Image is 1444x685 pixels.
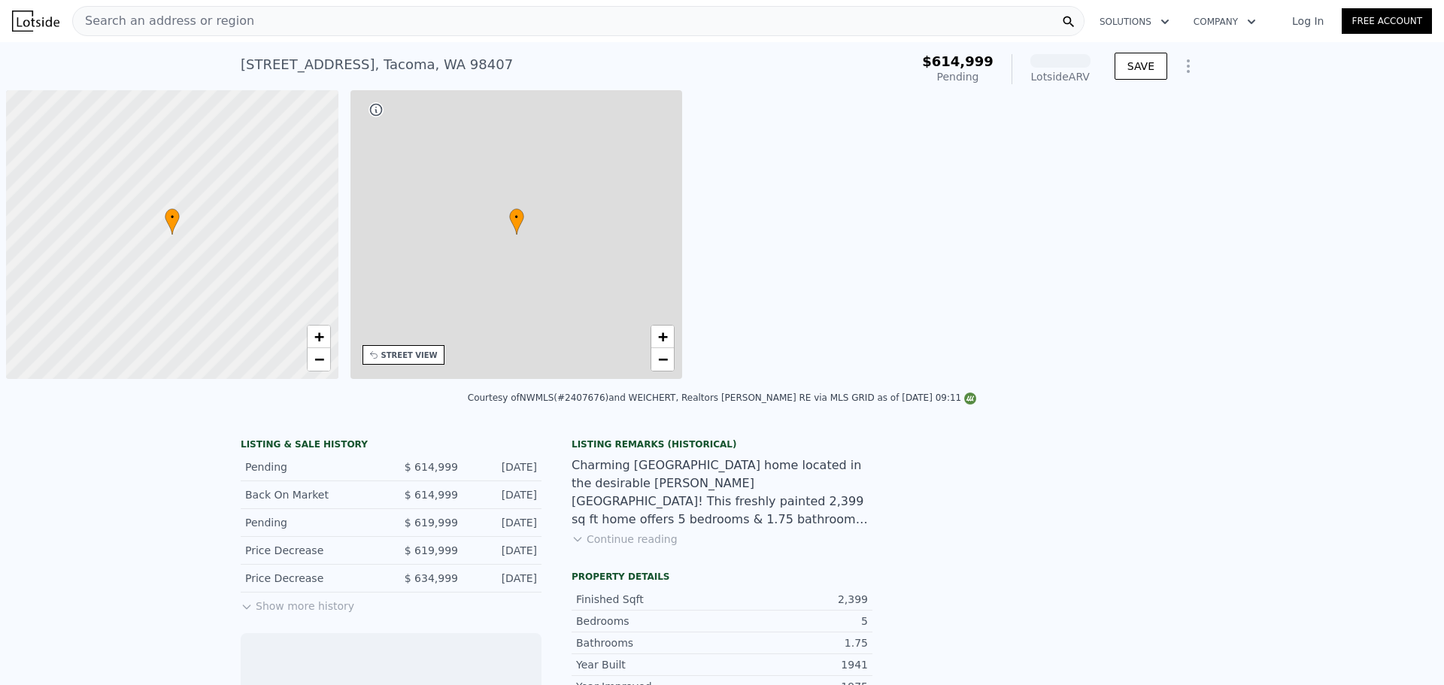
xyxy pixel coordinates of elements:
div: Bedrooms [576,614,722,629]
button: Show more history [241,593,354,614]
span: $ 634,999 [405,572,458,584]
div: Property details [572,571,872,583]
span: • [165,211,180,224]
span: + [658,327,668,346]
button: Company [1182,8,1268,35]
button: SAVE [1115,53,1167,80]
div: Price Decrease [245,571,379,586]
div: Back On Market [245,487,379,502]
a: Zoom in [651,326,674,348]
div: • [509,208,524,235]
span: $ 619,999 [405,544,458,556]
div: Pending [922,69,994,84]
a: Zoom out [308,348,330,371]
div: STREET VIEW [381,350,438,361]
div: Courtesy of NWMLS (#2407676) and WEICHERT, Realtors [PERSON_NAME] RE via MLS GRID as of [DATE] 09:11 [468,393,976,403]
div: Charming [GEOGRAPHIC_DATA] home located in the desirable [PERSON_NAME][GEOGRAPHIC_DATA]! This fre... [572,456,872,529]
div: [DATE] [470,571,537,586]
div: 2,399 [722,592,868,607]
div: 5 [722,614,868,629]
div: Bathrooms [576,635,722,650]
img: Lotside [12,11,59,32]
div: 1941 [722,657,868,672]
div: [DATE] [470,487,537,502]
a: Log In [1274,14,1342,29]
div: LISTING & SALE HISTORY [241,438,541,453]
span: + [314,327,323,346]
a: Zoom out [651,348,674,371]
span: $ 619,999 [405,517,458,529]
div: Finished Sqft [576,592,722,607]
div: [DATE] [470,459,537,474]
a: Free Account [1342,8,1432,34]
button: Show Options [1173,51,1203,81]
div: [DATE] [470,543,537,558]
span: − [658,350,668,368]
span: − [314,350,323,368]
a: Zoom in [308,326,330,348]
div: Pending [245,515,379,530]
div: [STREET_ADDRESS] , Tacoma , WA 98407 [241,54,513,75]
span: • [509,211,524,224]
span: $ 614,999 [405,461,458,473]
div: Price Decrease [245,543,379,558]
span: Search an address or region [73,12,254,30]
img: NWMLS Logo [964,393,976,405]
div: Lotside ARV [1030,69,1091,84]
div: • [165,208,180,235]
div: Listing Remarks (Historical) [572,438,872,450]
span: $ 614,999 [405,489,458,501]
div: Pending [245,459,379,474]
div: [DATE] [470,515,537,530]
button: Solutions [1088,8,1182,35]
span: $614,999 [922,53,994,69]
div: Year Built [576,657,722,672]
button: Continue reading [572,532,678,547]
div: 1.75 [722,635,868,650]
